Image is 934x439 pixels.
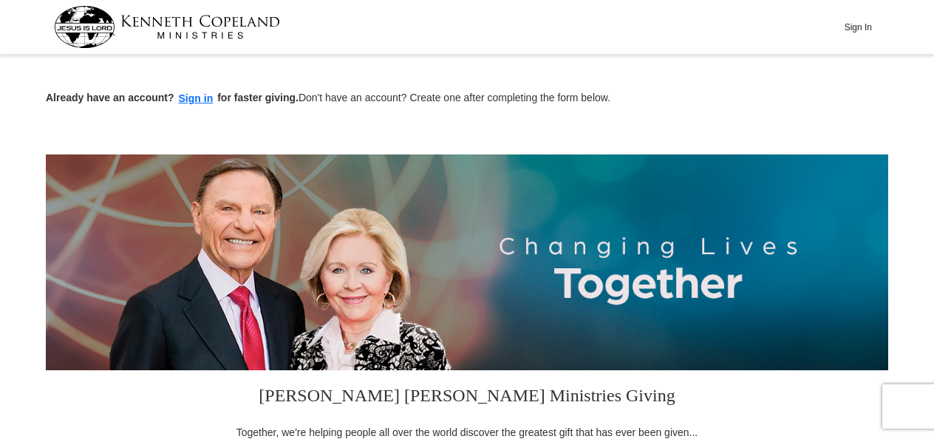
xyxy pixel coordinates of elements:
h3: [PERSON_NAME] [PERSON_NAME] Ministries Giving [227,370,707,425]
button: Sign in [174,90,218,107]
p: Don't have an account? Create one after completing the form below. [46,90,888,107]
img: kcm-header-logo.svg [54,6,280,48]
strong: Already have an account? for faster giving. [46,92,299,103]
button: Sign In [836,16,880,38]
